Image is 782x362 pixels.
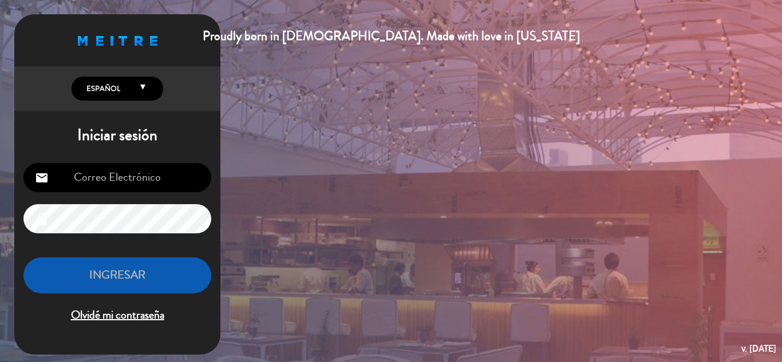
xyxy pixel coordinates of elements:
input: Correo Electrónico [23,163,211,192]
div: v. [DATE] [741,341,776,356]
i: email [35,171,49,185]
h1: Iniciar sesión [14,126,220,145]
button: INGRESAR [23,257,211,293]
span: Olvidé mi contraseña [23,306,211,325]
i: lock [35,212,49,226]
span: Español [84,83,120,94]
